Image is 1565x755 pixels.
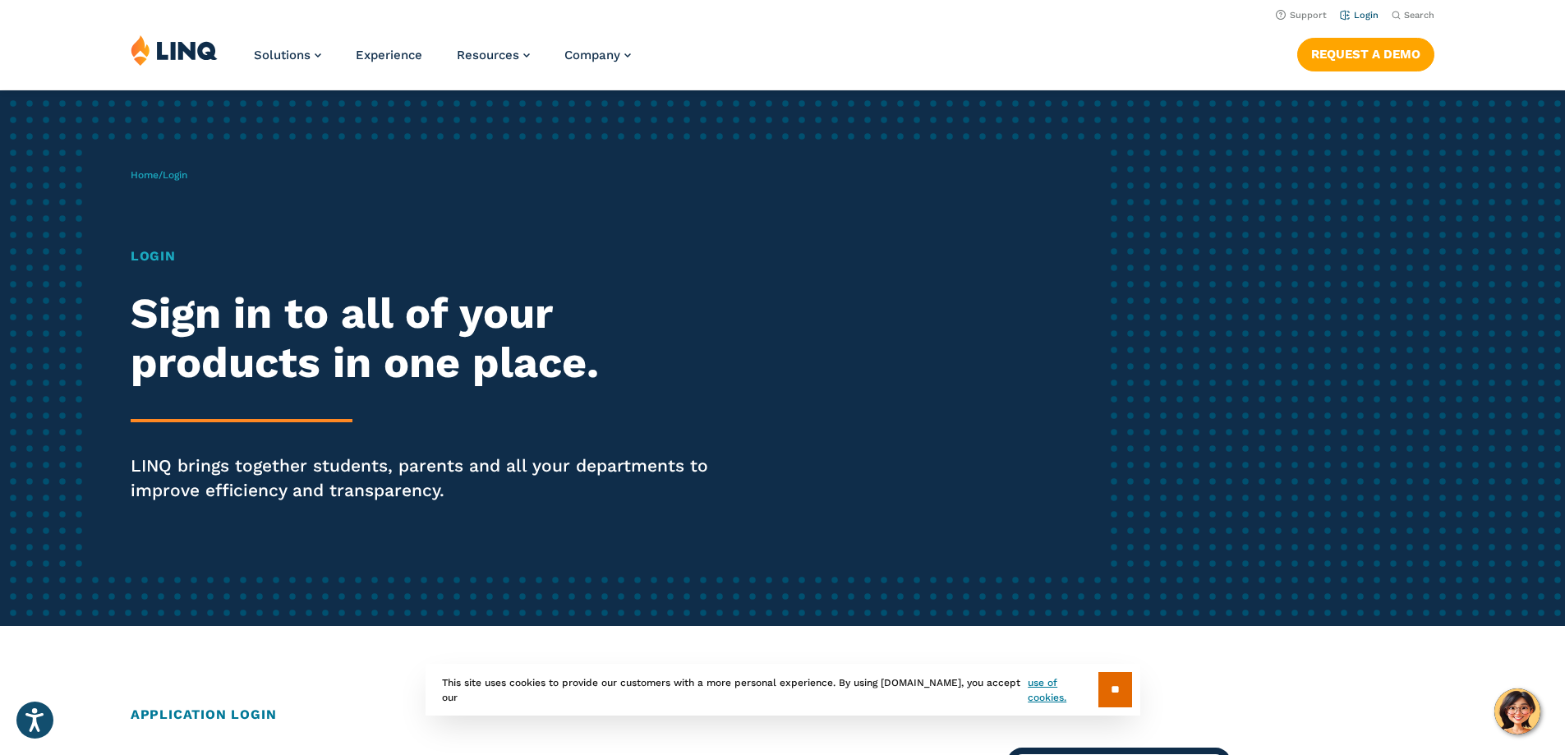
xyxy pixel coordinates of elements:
nav: Button Navigation [1297,35,1434,71]
span: Search [1404,10,1434,21]
span: Login [163,169,187,181]
a: Login [1340,10,1379,21]
a: use of cookies. [1028,675,1098,705]
h2: Sign in to all of your products in one place. [131,289,734,388]
img: LINQ | K‑12 Software [131,35,218,66]
button: Hello, have a question? Let’s chat. [1494,688,1540,734]
span: Resources [457,48,519,62]
button: Open Search Bar [1392,9,1434,21]
a: Resources [457,48,530,62]
nav: Primary Navigation [254,35,631,89]
a: Experience [356,48,422,62]
p: LINQ brings together students, parents and all your departments to improve efficiency and transpa... [131,453,734,503]
div: This site uses cookies to provide our customers with a more personal experience. By using [DOMAIN... [426,664,1140,716]
a: Support [1276,10,1327,21]
span: Company [564,48,620,62]
a: Company [564,48,631,62]
span: / [131,169,187,181]
a: Request a Demo [1297,38,1434,71]
a: Solutions [254,48,321,62]
a: Home [131,169,159,181]
h1: Login [131,246,734,266]
span: Solutions [254,48,311,62]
